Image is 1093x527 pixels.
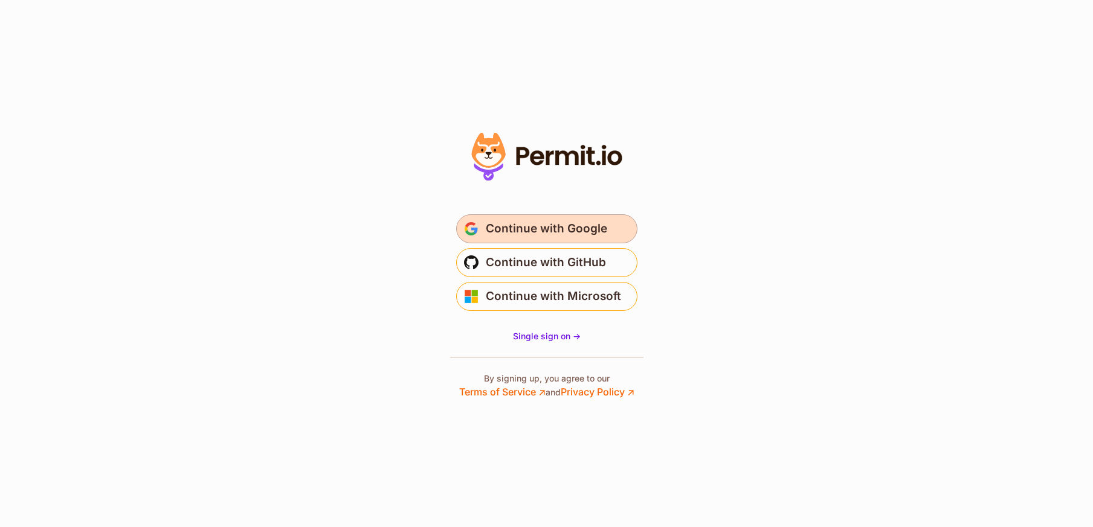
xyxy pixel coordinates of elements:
button: Continue with Microsoft [456,282,637,311]
p: By signing up, you agree to our and [459,372,634,399]
a: Single sign on -> [513,330,581,342]
button: Continue with GitHub [456,248,637,277]
button: Continue with Google [456,214,637,243]
span: Continue with Microsoft [486,287,621,306]
span: Continue with Google [486,219,607,238]
a: Terms of Service ↗ [459,386,546,398]
a: Privacy Policy ↗ [561,386,634,398]
span: Continue with GitHub [486,253,606,272]
span: Single sign on -> [513,331,581,341]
